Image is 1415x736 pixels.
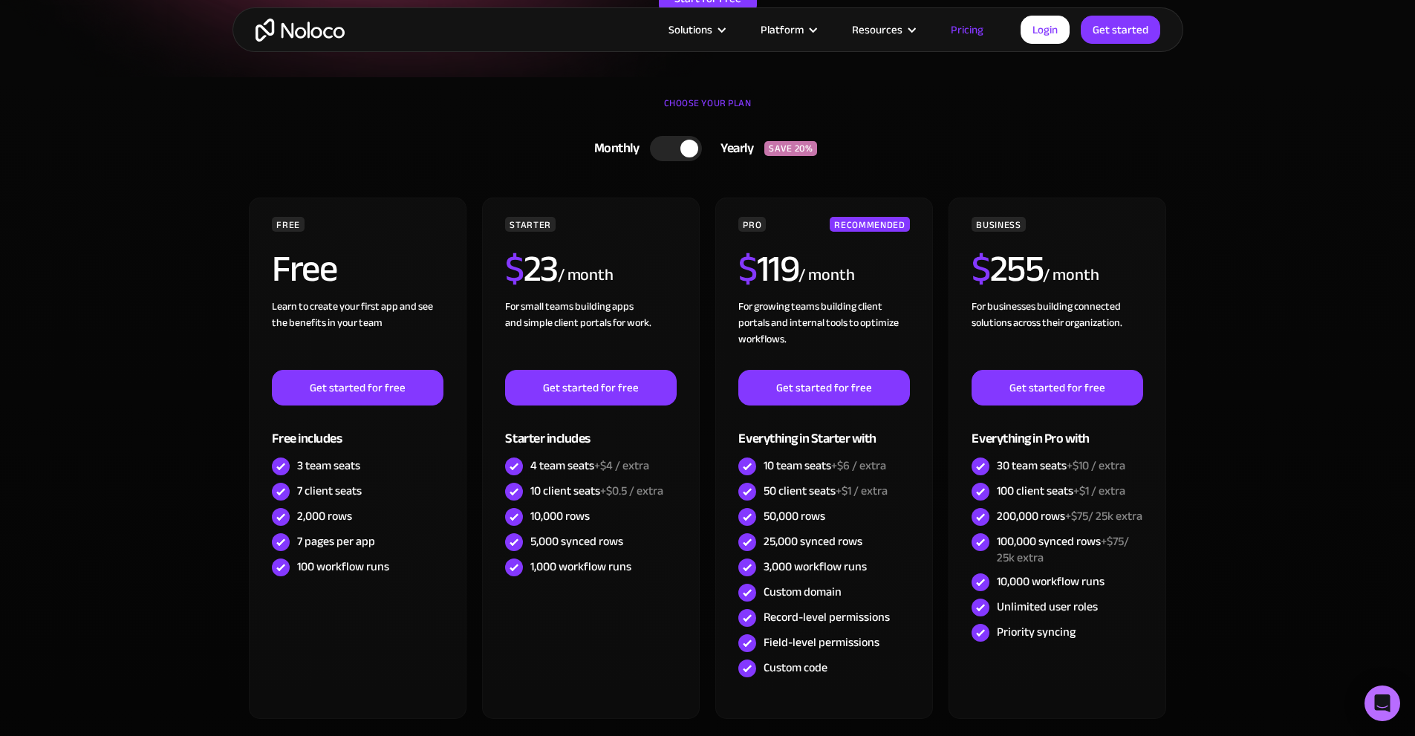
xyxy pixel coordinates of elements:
div: For businesses building connected solutions across their organization. ‍ [972,299,1142,370]
div: Everything in Pro with [972,406,1142,454]
span: $ [505,234,524,304]
div: 5,000 synced rows [530,533,623,550]
a: Get started for free [272,370,443,406]
div: 2,000 rows [297,508,352,524]
div: PRO [738,217,766,232]
h2: 255 [972,250,1043,287]
div: Learn to create your first app and see the benefits in your team ‍ [272,299,443,370]
div: 3,000 workflow runs [764,558,867,575]
div: 100 workflow runs [297,558,389,575]
a: home [256,19,345,42]
div: Starter includes [505,406,676,454]
div: 30 team seats [997,457,1125,474]
span: +$75/ 25k extra [1065,505,1142,527]
h2: 23 [505,250,558,287]
div: Solutions [650,20,742,39]
div: 7 pages per app [297,533,375,550]
h2: 119 [738,250,798,287]
div: Free includes [272,406,443,454]
div: 10 team seats [764,457,886,474]
div: Custom domain [764,584,842,600]
div: 100,000 synced rows [997,533,1142,566]
h2: Free [272,250,336,287]
div: Field-level permissions [764,634,879,651]
div: Resources [852,20,902,39]
div: 10 client seats [530,483,663,499]
div: 100 client seats [997,483,1125,499]
div: For growing teams building client portals and internal tools to optimize workflows. [738,299,909,370]
span: $ [738,234,757,304]
span: $ [972,234,990,304]
span: +$6 / extra [831,455,886,477]
div: Yearly [702,137,764,160]
div: Priority syncing [997,624,1076,640]
div: 25,000 synced rows [764,533,862,550]
span: +$1 / extra [836,480,888,502]
div: Custom code [764,660,827,676]
div: Resources [833,20,932,39]
div: Record-level permissions [764,609,890,625]
div: 7 client seats [297,483,362,499]
div: 10,000 workflow runs [997,573,1105,590]
span: +$4 / extra [594,455,649,477]
div: 50,000 rows [764,508,825,524]
div: BUSINESS [972,217,1025,232]
a: Pricing [932,20,1002,39]
span: +$1 / extra [1073,480,1125,502]
a: Get started [1081,16,1160,44]
div: CHOOSE YOUR PLAN [247,92,1168,129]
span: +$10 / extra [1067,455,1125,477]
a: Get started for free [738,370,909,406]
div: STARTER [505,217,555,232]
div: Open Intercom Messenger [1364,685,1400,721]
div: SAVE 20% [764,141,817,156]
a: Get started for free [972,370,1142,406]
div: Everything in Starter with [738,406,909,454]
div: / month [558,264,614,287]
div: / month [798,264,854,287]
div: 50 client seats [764,483,888,499]
div: For small teams building apps and simple client portals for work. ‍ [505,299,676,370]
div: / month [1043,264,1099,287]
div: Platform [742,20,833,39]
div: 4 team seats [530,457,649,474]
a: Get started for free [505,370,676,406]
div: 1,000 workflow runs [530,558,631,575]
div: 3 team seats [297,457,360,474]
div: Unlimited user roles [997,599,1098,615]
div: 200,000 rows [997,508,1142,524]
div: Platform [761,20,804,39]
span: +$75/ 25k extra [997,530,1129,569]
div: FREE [272,217,305,232]
a: Login [1021,16,1070,44]
span: +$0.5 / extra [600,480,663,502]
div: RECOMMENDED [830,217,909,232]
div: Solutions [669,20,712,39]
div: Monthly [576,137,651,160]
div: 10,000 rows [530,508,590,524]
